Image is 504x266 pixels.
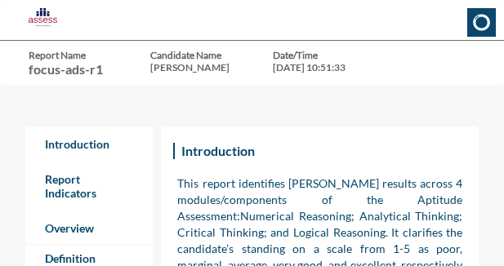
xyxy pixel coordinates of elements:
[25,211,153,246] a: Overview
[467,8,496,37] img: Focus.svg
[29,49,109,61] h3: Report Name
[29,61,109,77] p: focus-ads-r1
[150,61,231,73] p: [PERSON_NAME]
[25,162,153,211] a: Report Indicators
[25,126,153,162] a: Introduction
[273,61,346,73] p: [DATE] 10:51:33
[29,8,57,26] img: AssessLogoo.svg
[177,139,259,162] h3: Introduction
[273,49,354,61] h3: Date/Time
[150,49,231,61] h3: Candidate Name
